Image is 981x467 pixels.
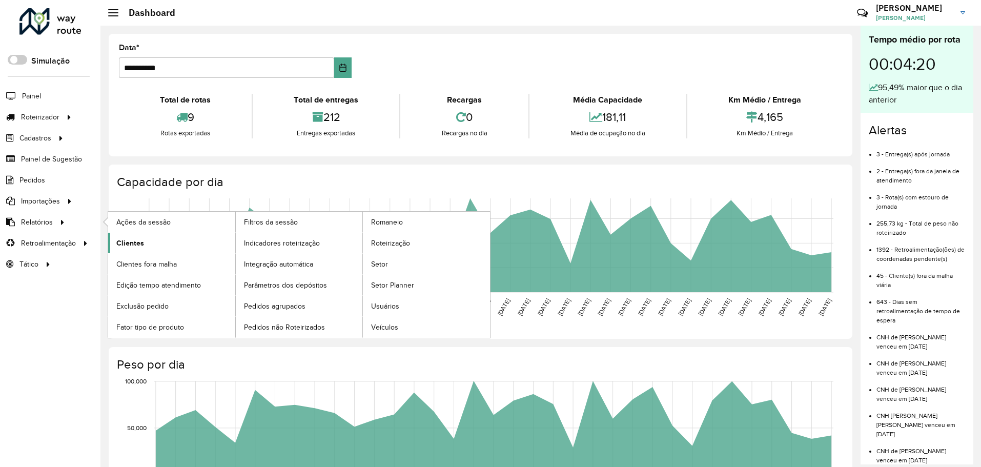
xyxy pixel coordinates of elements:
[244,238,320,249] span: Indicadores roteirização
[876,13,953,23] span: [PERSON_NAME]
[119,42,139,54] label: Data
[876,439,965,465] li: CNH de [PERSON_NAME] venceu em [DATE]
[737,297,752,317] text: [DATE]
[334,57,352,78] button: Choose Date
[116,322,184,333] span: Fator tipo de produto
[403,106,525,128] div: 0
[697,297,712,317] text: [DATE]
[851,2,873,24] a: Contato Rápido
[363,212,490,232] a: Romaneio
[403,94,525,106] div: Recargas
[777,297,792,317] text: [DATE]
[876,211,965,237] li: 255,73 kg - Total de peso não roteirizado
[876,325,965,351] li: CNH de [PERSON_NAME] venceu em [DATE]
[371,280,414,291] span: Setor Planner
[363,275,490,295] a: Setor Planner
[255,94,397,106] div: Total de entregas
[876,290,965,325] li: 643 - Dias sem retroalimentação de tempo de espera
[125,378,147,384] text: 100,000
[817,297,832,317] text: [DATE]
[657,297,671,317] text: [DATE]
[244,322,325,333] span: Pedidos não Roteirizados
[371,217,403,228] span: Romaneio
[363,317,490,337] a: Veículos
[108,212,235,232] a: Ações da sessão
[869,33,965,47] div: Tempo médio por rota
[757,297,772,317] text: [DATE]
[690,106,840,128] div: 4,165
[876,377,965,403] li: CNH de [PERSON_NAME] venceu em [DATE]
[577,297,591,317] text: [DATE]
[19,133,51,144] span: Cadastros
[244,301,305,312] span: Pedidos agrupados
[637,297,651,317] text: [DATE]
[876,185,965,211] li: 3 - Rota(s) com estouro de jornada
[371,259,388,270] span: Setor
[869,82,965,106] div: 95,49% maior que o dia anterior
[403,128,525,138] div: Recargas no dia
[363,254,490,274] a: Setor
[690,94,840,106] div: Km Médio / Entrega
[21,112,59,123] span: Roteirizador
[876,3,953,13] h3: [PERSON_NAME]
[532,94,684,106] div: Média Capacidade
[869,123,965,138] h4: Alertas
[876,142,965,159] li: 3 - Entrega(s) após jornada
[717,297,732,317] text: [DATE]
[127,424,147,431] text: 50,000
[22,91,41,101] span: Painel
[108,296,235,316] a: Exclusão pedido
[236,212,363,232] a: Filtros da sessão
[117,175,842,190] h4: Capacidade por dia
[876,237,965,263] li: 1392 - Retroalimentação(ões) de coordenadas pendente(s)
[121,94,249,106] div: Total de rotas
[690,128,840,138] div: Km Médio / Entrega
[21,238,76,249] span: Retroalimentação
[797,297,812,317] text: [DATE]
[116,301,169,312] span: Exclusão pedido
[31,55,70,67] label: Simulação
[363,296,490,316] a: Usuários
[236,275,363,295] a: Parâmetros dos depósitos
[19,259,38,270] span: Tático
[236,254,363,274] a: Integração automática
[244,217,298,228] span: Filtros da sessão
[536,297,551,317] text: [DATE]
[21,217,53,228] span: Relatórios
[532,106,684,128] div: 181,11
[108,254,235,274] a: Clientes fora malha
[121,106,249,128] div: 9
[371,322,398,333] span: Veículos
[116,217,171,228] span: Ações da sessão
[255,128,397,138] div: Entregas exportadas
[108,233,235,253] a: Clientes
[557,297,571,317] text: [DATE]
[677,297,691,317] text: [DATE]
[108,275,235,295] a: Edição tempo atendimento
[244,280,327,291] span: Parâmetros dos depósitos
[496,297,511,317] text: [DATE]
[117,357,842,372] h4: Peso por dia
[118,7,175,18] h2: Dashboard
[597,297,611,317] text: [DATE]
[532,128,684,138] div: Média de ocupação no dia
[116,238,144,249] span: Clientes
[363,233,490,253] a: Roteirização
[236,233,363,253] a: Indicadores roteirização
[516,297,531,317] text: [DATE]
[371,301,399,312] span: Usuários
[19,175,45,186] span: Pedidos
[236,296,363,316] a: Pedidos agrupados
[876,263,965,290] li: 45 - Cliente(s) fora da malha viária
[21,154,82,165] span: Painel de Sugestão
[116,280,201,291] span: Edição tempo atendimento
[116,259,177,270] span: Clientes fora malha
[21,196,60,207] span: Importações
[108,317,235,337] a: Fator tipo de produto
[371,238,410,249] span: Roteirização
[876,351,965,377] li: CNH de [PERSON_NAME] venceu em [DATE]
[869,47,965,82] div: 00:04:20
[255,106,397,128] div: 212
[617,297,631,317] text: [DATE]
[236,317,363,337] a: Pedidos não Roteirizados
